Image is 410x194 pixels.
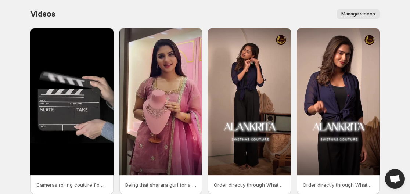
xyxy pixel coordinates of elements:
[337,9,380,19] button: Manage videos
[214,181,285,188] p: Order directly through WhatsApp now [PHONE_NUMBER] Kayalvizhi Collection Thread embroidery lehang...
[303,181,374,188] p: Order directly through WhatsApp now [PHONE_NUMBER] [PERSON_NAME] Collection Peplum lehanga Commen...
[385,169,405,189] div: Open chat
[125,181,197,188] p: Being that sharara gurl for a while Btw this beautiful sharara from alankrita_by_swetha
[30,10,55,18] span: Videos
[36,181,108,188] p: Cameras rolling couture flowing Heres how we brought the vision to life
[341,11,375,17] span: Manage videos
